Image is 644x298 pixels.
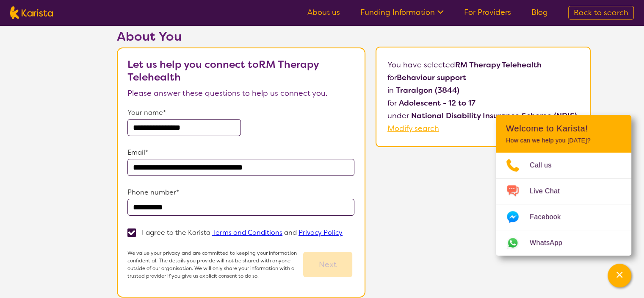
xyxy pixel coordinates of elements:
[608,264,631,287] button: Channel Menu
[496,115,631,256] div: Channel Menu
[531,7,548,17] a: Blog
[127,87,354,100] p: Please answer these questions to help us connect you.
[506,123,621,134] h2: Welcome to Karista!
[117,29,365,44] h2: About You
[399,98,475,108] b: Adolescent - 12 to 17
[10,6,53,19] img: Karista logo
[496,153,631,256] ul: Choose channel
[142,228,343,237] p: I agree to the Karista and
[530,237,572,249] span: WhatsApp
[212,228,282,237] a: Terms and Conditions
[127,249,301,280] p: We value your privacy and are committed to keeping your information confidential. The details you...
[568,6,634,19] a: Back to search
[464,7,511,17] a: For Providers
[411,111,577,121] b: National Disability Insurance Scheme (NDIS)
[387,58,579,135] p: You have selected
[530,185,570,198] span: Live Chat
[127,58,319,84] b: Let us help you connect to RM Therapy Telehealth
[360,7,444,17] a: Funding Information
[127,146,354,159] p: Email*
[530,159,562,172] span: Call us
[307,7,340,17] a: About us
[299,228,343,237] a: Privacy Policy
[396,85,459,95] b: Traralgon (3844)
[530,211,571,223] span: Facebook
[387,123,439,134] a: Modify search
[127,106,354,119] p: Your name*
[387,84,579,97] p: in
[496,230,631,256] a: Web link opens in a new tab.
[387,109,579,122] p: under .
[397,72,466,83] b: Behaviour support
[506,137,621,144] p: How can we help you [DATE]?
[127,186,354,199] p: Phone number*
[455,60,542,70] b: RM Therapy Telehealth
[387,71,579,84] p: for
[574,8,628,18] span: Back to search
[387,97,579,109] p: for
